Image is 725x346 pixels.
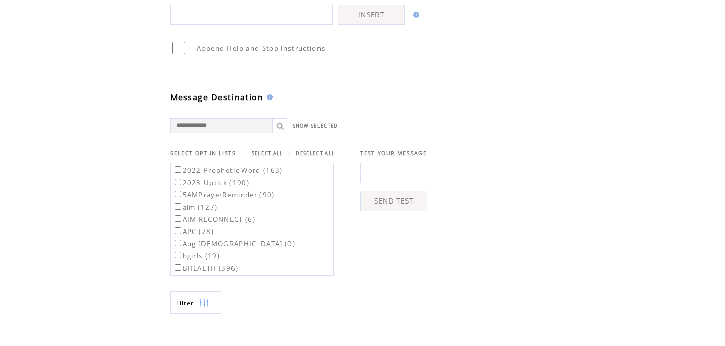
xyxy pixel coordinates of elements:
[170,92,264,103] span: Message Destination
[172,239,296,248] label: Aug [DEMOGRAPHIC_DATA] (0)
[252,150,283,157] a: SELECT ALL
[293,123,338,129] a: SHOW SELECTED
[172,251,220,261] label: bgirls (19)
[287,149,292,158] span: |
[172,190,275,199] label: 5AMPrayerReminder (90)
[175,191,181,197] input: 5AMPrayerReminder (90)
[360,191,427,211] a: SEND TEST
[175,252,181,258] input: bgirls (19)
[172,166,283,175] label: 2022 Prophetic Word (163)
[175,166,181,173] input: 2022 Prophetic Word (163)
[172,227,214,236] label: APC (78)
[264,94,273,100] img: help.gif
[175,215,181,222] input: AIM RECONNECT (6)
[172,203,218,212] label: aim (127)
[197,44,326,53] span: Append Help and Stop instructions
[176,299,194,307] span: Show filters
[175,179,181,185] input: 2023 Uptick (190)
[338,5,405,25] a: INSERT
[175,203,181,210] input: aim (127)
[170,150,236,157] span: SELECT OPT-IN LISTS
[175,227,181,234] input: APC (78)
[170,291,221,314] a: Filter
[172,264,239,273] label: BHEALTH (396)
[175,240,181,246] input: Aug [DEMOGRAPHIC_DATA] (0)
[410,12,419,18] img: help.gif
[172,215,256,224] label: AIM RECONNECT (6)
[296,150,335,157] a: DESELECT ALL
[199,292,209,314] img: filters.png
[175,264,181,271] input: BHEALTH (396)
[360,150,427,157] span: TEST YOUR MESSAGE
[172,178,250,187] label: 2023 Uptick (190)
